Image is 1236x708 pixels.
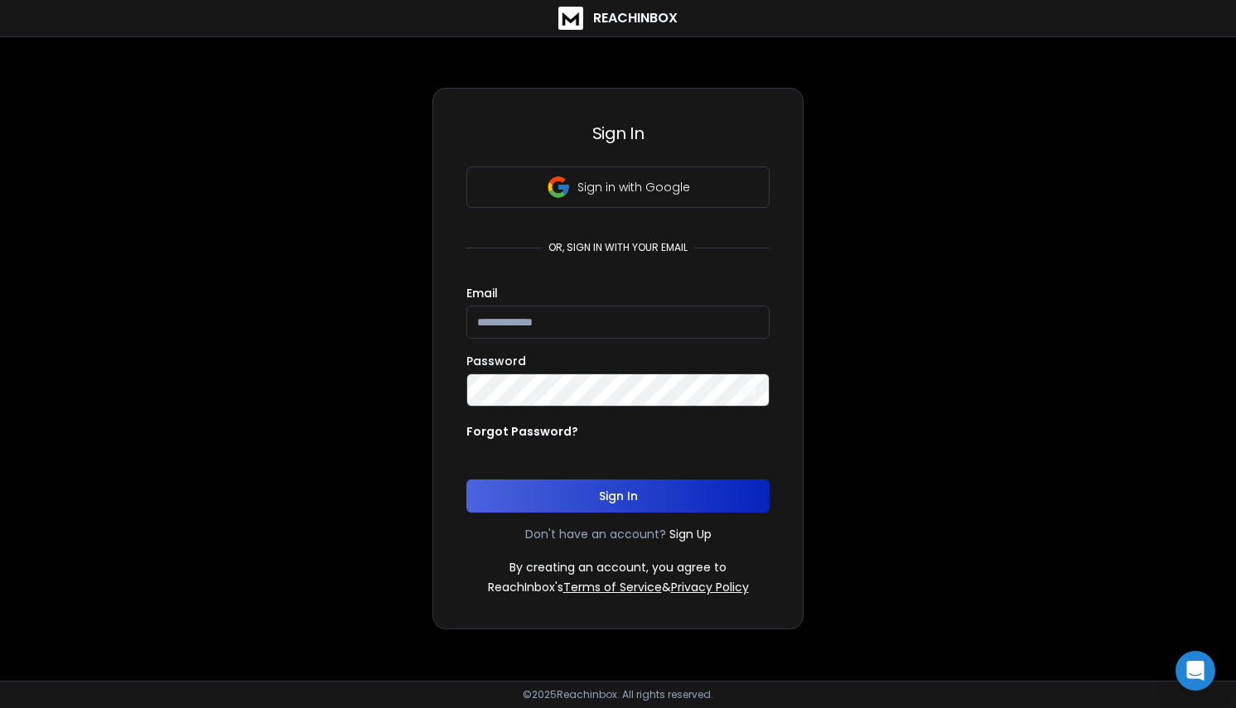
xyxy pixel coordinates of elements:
[593,8,678,28] h1: ReachInbox
[466,479,770,513] button: Sign In
[466,122,770,145] h3: Sign In
[558,7,678,30] a: ReachInbox
[669,526,712,542] a: Sign Up
[542,241,694,254] p: or, sign in with your email
[509,559,727,576] p: By creating an account, you agree to
[488,579,749,595] p: ReachInbox's &
[466,287,498,299] label: Email
[1176,651,1215,691] div: Open Intercom Messenger
[466,423,578,440] p: Forgot Password?
[466,355,526,367] label: Password
[558,7,583,30] img: logo
[466,166,770,208] button: Sign in with Google
[577,179,690,195] p: Sign in with Google
[671,579,749,595] a: Privacy Policy
[563,579,662,595] a: Terms of Service
[525,526,666,542] p: Don't have an account?
[523,688,713,701] p: © 2025 Reachinbox. All rights reserved.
